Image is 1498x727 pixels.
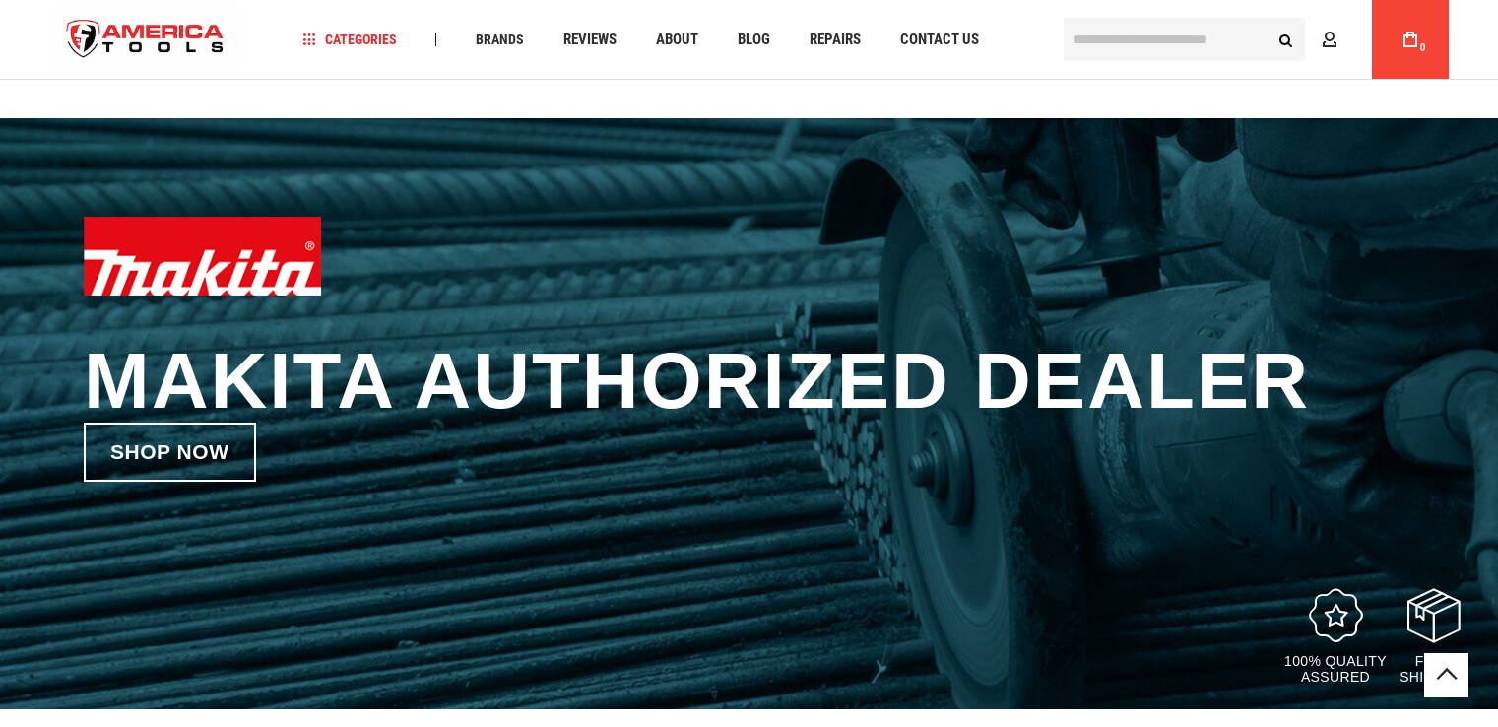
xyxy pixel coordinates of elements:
[302,33,397,46] span: Categories
[729,27,779,53] a: Blog
[900,33,979,47] span: Contact Us
[801,27,870,53] a: Repairs
[738,33,770,47] span: Blog
[476,33,524,46] span: Brands
[1268,21,1305,58] button: Search
[1281,653,1390,685] p: 100% quality assured
[84,423,256,482] a: Shop now
[656,33,698,47] span: About
[891,27,988,53] a: Contact Us
[563,33,617,47] span: Reviews
[647,27,707,53] a: About
[84,340,1414,423] h1: Makita Authorized Dealer
[293,27,406,53] a: Categories
[50,3,241,77] a: store logo
[1400,653,1468,685] p: Free Shipping
[84,217,321,296] img: Makita logo
[810,33,861,47] span: Repairs
[467,27,533,53] a: Brands
[554,27,625,53] a: Reviews
[1420,42,1426,53] span: 0
[50,3,241,77] img: America Tools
